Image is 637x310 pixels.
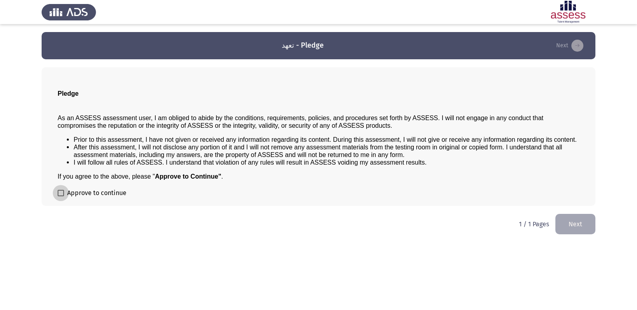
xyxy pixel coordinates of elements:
span: Pledge [58,90,78,97]
img: Assess Talent Management logo [42,1,96,23]
span: Approve to continue [67,188,126,198]
b: Approve to Continue" [155,173,221,180]
span: After this assessment, I will not disclose any portion of it and I will not remove any assessment... [74,144,562,158]
span: Prior to this assessment, I have not given or received any information regarding its content. Dur... [74,136,577,143]
span: As an ASSESS assessment user, I am obliged to abide by the conditions, requirements, policies, an... [58,115,543,129]
span: If you agree to the above, please " . [58,173,223,180]
img: Assessment logo of ASSESS Employability - EBI [541,1,595,23]
button: load next page [555,214,595,234]
button: load next page [554,39,586,52]
p: 1 / 1 Pages [519,220,549,228]
span: I will follow all rules of ASSESS. I understand that violation of any rules will result in ASSESS... [74,159,427,166]
h3: تعهد - Pledge [282,40,324,50]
